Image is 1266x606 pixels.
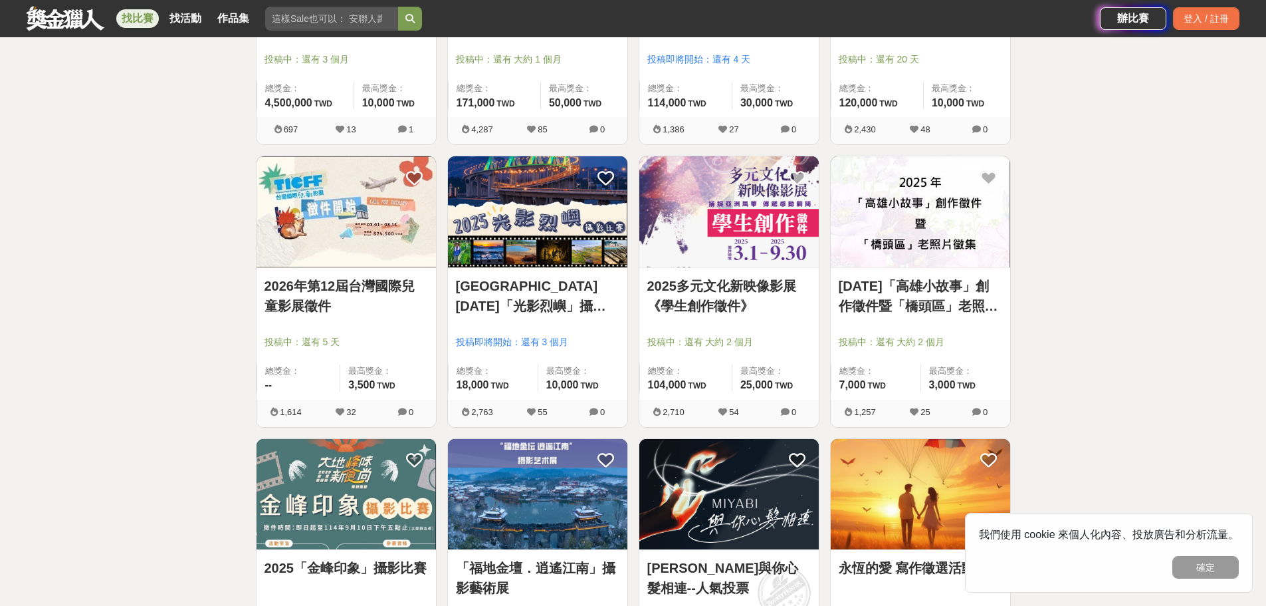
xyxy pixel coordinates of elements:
img: Cover Image [639,439,819,550]
span: 1,614 [280,407,302,417]
span: 投稿中：還有 大約 1 個月 [456,53,619,67]
span: 25,000 [740,379,773,390]
span: 104,000 [648,379,686,390]
span: TWD [314,99,332,108]
span: TWD [958,381,976,390]
a: 2025多元文化新映像影展《學生創作徵件》 [647,276,811,316]
span: 2,430 [854,124,876,134]
span: 2,710 [663,407,685,417]
span: TWD [397,99,415,108]
span: -- [265,379,272,390]
span: 最高獎金： [348,365,427,378]
span: 1 [409,124,413,134]
img: Cover Image [831,156,1010,267]
span: 總獎金： [457,365,530,378]
span: 0 [409,407,413,417]
img: Cover Image [639,156,819,267]
span: 50,000 [549,97,581,108]
span: 10,000 [362,97,395,108]
a: Cover Image [257,156,436,268]
span: 我們使用 cookie 來個人化內容、投放廣告和分析流量。 [979,529,1239,540]
a: 「福地金壇．逍遙江南」攝影藝術展 [456,558,619,598]
img: Cover Image [448,439,627,550]
span: TWD [583,99,601,108]
span: 54 [729,407,738,417]
span: 25 [920,407,930,417]
a: Cover Image [639,156,819,268]
span: 總獎金： [648,82,724,95]
img: Cover Image [831,439,1010,550]
span: TWD [688,99,706,108]
span: 投稿中：還有 大約 2 個月 [839,335,1002,349]
span: TWD [496,99,514,108]
span: 10,000 [546,379,579,390]
a: 找活動 [164,9,207,28]
span: 85 [538,124,547,134]
span: 32 [346,407,356,417]
span: 最高獎金： [929,365,1002,378]
span: 最高獎金： [362,82,428,95]
span: TWD [775,99,793,108]
span: 最高獎金： [932,82,1002,95]
a: Cover Image [448,156,627,268]
a: 找比賽 [116,9,159,28]
span: 最高獎金： [740,82,811,95]
span: 投稿中：還有 大約 2 個月 [647,335,811,349]
span: TWD [868,381,886,390]
span: 7,000 [839,379,866,390]
span: 總獎金： [457,82,532,95]
span: 投稿即將開始：還有 4 天 [647,53,811,67]
a: 2026年第12屆台灣國際兒童影展徵件 [264,276,428,316]
div: 登入 / 註冊 [1173,7,1239,30]
span: TWD [879,99,897,108]
span: 18,000 [457,379,489,390]
span: 0 [600,407,605,417]
span: 27 [729,124,738,134]
span: 總獎金： [265,365,332,378]
a: [PERSON_NAME]與你心髮相連--人氣投票 [647,558,811,598]
span: 4,500,000 [265,97,312,108]
a: [GEOGRAPHIC_DATA][DATE]「光影烈嶼」攝影比賽 [456,276,619,316]
span: 投稿中：還有 3 個月 [264,53,428,67]
img: Cover Image [257,439,436,550]
span: TWD [490,381,508,390]
a: [DATE]「高雄小故事」創作徵件暨「橋頭區」老照片徵集 [839,276,1002,316]
img: Cover Image [448,156,627,267]
span: 10,000 [932,97,964,108]
span: 55 [538,407,547,417]
span: 3,500 [348,379,375,390]
span: 4,287 [471,124,493,134]
span: 0 [983,124,988,134]
span: TWD [688,381,706,390]
span: 2,763 [471,407,493,417]
span: 13 [346,124,356,134]
span: TWD [775,381,793,390]
span: 投稿中：還有 20 天 [839,53,1002,67]
input: 這樣Sale也可以： 安聯人壽創意銷售法募集 [265,7,398,31]
span: TWD [580,381,598,390]
a: 永恆的愛 寫作徵選活動 ! [839,558,1002,578]
span: 120,000 [839,97,878,108]
span: 3,000 [929,379,956,390]
span: 最高獎金： [740,365,811,378]
span: 最高獎金： [549,82,619,95]
span: 1,386 [663,124,685,134]
span: 697 [284,124,298,134]
span: 1,257 [854,407,876,417]
span: 0 [791,407,796,417]
a: 作品集 [212,9,255,28]
span: 30,000 [740,97,773,108]
div: 辦比賽 [1100,7,1166,30]
button: 確定 [1172,556,1239,579]
a: Cover Image [831,156,1010,268]
span: 114,000 [648,97,686,108]
span: 總獎金： [648,365,724,378]
span: 投稿即將開始：還有 3 個月 [456,335,619,349]
span: 總獎金： [839,82,915,95]
span: TWD [377,381,395,390]
span: 總獎金： [265,82,346,95]
img: Cover Image [257,156,436,267]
